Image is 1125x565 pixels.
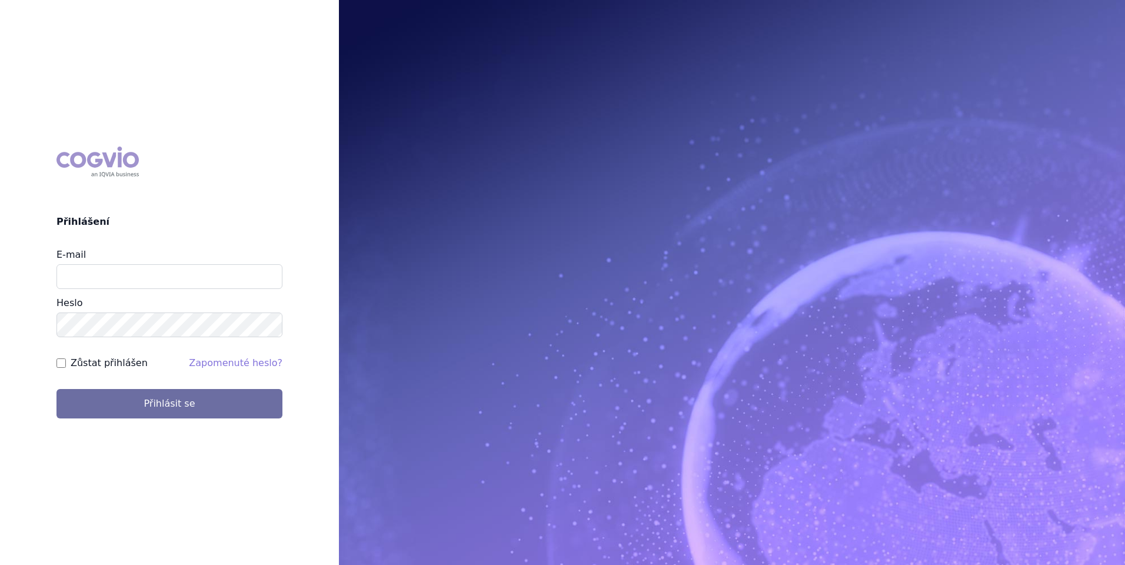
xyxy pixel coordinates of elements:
button: Přihlásit se [56,389,282,418]
h2: Přihlášení [56,215,282,229]
a: Zapomenuté heslo? [189,357,282,368]
label: Heslo [56,297,82,308]
label: Zůstat přihlášen [71,356,148,370]
div: COGVIO [56,147,139,177]
label: E-mail [56,249,86,260]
